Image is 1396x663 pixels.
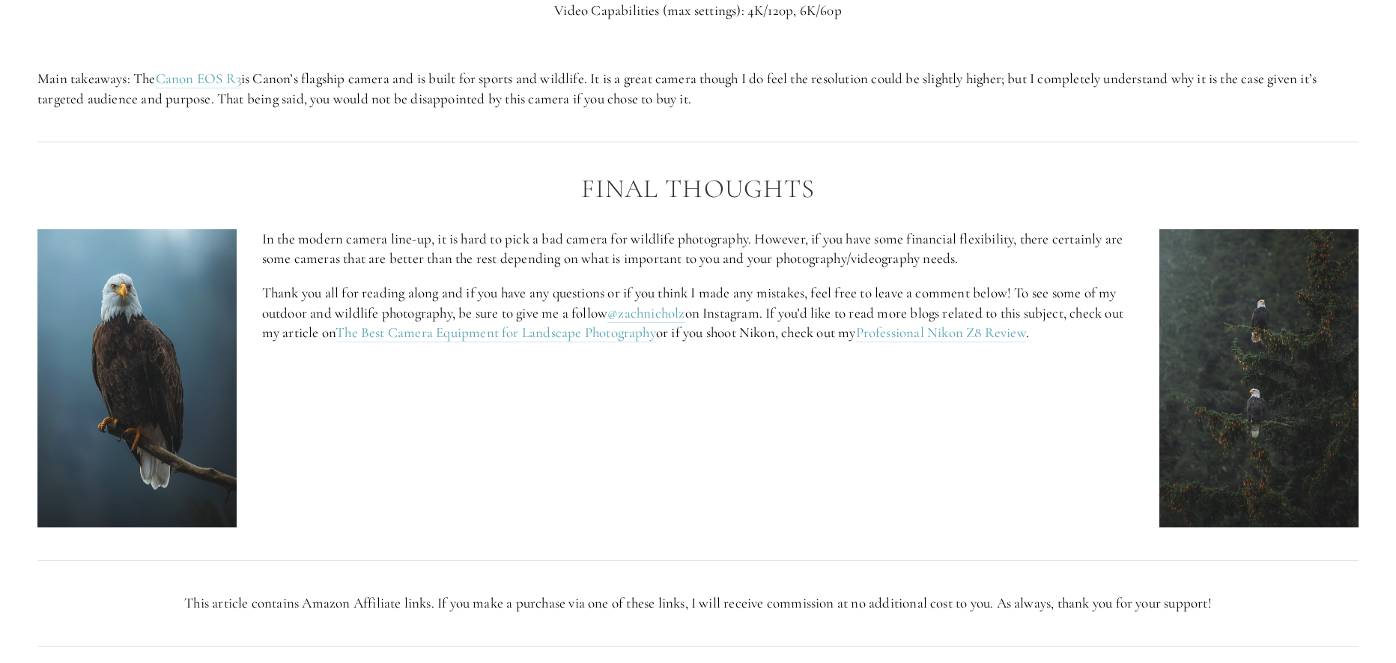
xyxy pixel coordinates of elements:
[856,324,1026,342] a: Professional Nikon Z8 Review
[336,324,656,342] a: The Best Camera Equipment for Landscape Photography
[607,304,685,323] a: @zachnicholz
[262,229,1135,269] p: In the modern camera line-up, it is hard to pick a bad camera for wildlife photography. However, ...
[156,70,241,88] a: Canon EOS R3
[37,69,1359,109] p: Main takeaways: The is Canon’s flagship camera and is built for sports and wildlife. It is a grea...
[37,1,1359,21] p: Video Capabilities (max settings): 4K/120p, 6K/60p
[37,593,1359,614] p: This article contains Amazon Affiliate links. If you make a purchase via one of these links, I wi...
[262,283,1135,343] p: Thank you all for reading along and if you have any questions or if you think I made any mistakes...
[37,175,1359,204] h2: Final Thoughts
